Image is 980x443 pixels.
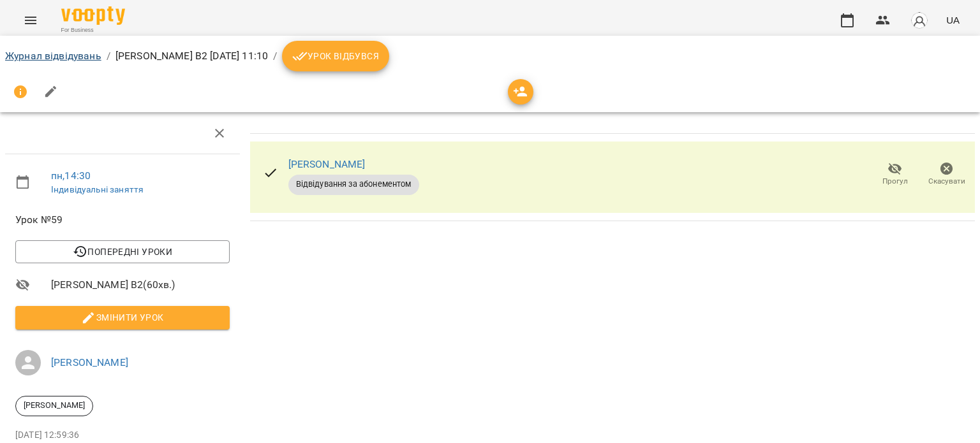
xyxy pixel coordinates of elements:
[115,48,268,64] p: [PERSON_NAME] В2 [DATE] 11:10
[288,158,366,170] a: [PERSON_NAME]
[5,50,101,62] a: Журнал відвідувань
[15,212,230,228] span: Урок №59
[16,400,93,411] span: [PERSON_NAME]
[869,157,921,192] button: Прогул
[941,8,965,32] button: UA
[292,48,379,64] span: Урок відбувся
[51,277,230,293] span: [PERSON_NAME] В2 ( 60 хв. )
[946,13,960,27] span: UA
[61,6,125,25] img: Voopty Logo
[288,178,419,190] span: Відвідування за абонементом
[15,429,230,442] p: [DATE] 12:59:36
[26,244,219,259] span: Попередні уроки
[928,176,965,187] span: Скасувати
[15,240,230,263] button: Попередні уроки
[107,48,110,64] li: /
[273,48,277,64] li: /
[15,306,230,329] button: Змінити урок
[61,26,125,34] span: For Business
[51,184,144,194] a: Індивідуальні заняття
[921,157,972,192] button: Скасувати
[51,356,128,368] a: [PERSON_NAME]
[882,176,908,187] span: Прогул
[15,396,93,416] div: [PERSON_NAME]
[5,41,975,71] nav: breadcrumb
[910,11,928,29] img: avatar_s.png
[51,170,91,182] a: пн , 14:30
[15,5,46,36] button: Menu
[26,310,219,325] span: Змінити урок
[282,41,389,71] button: Урок відбувся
